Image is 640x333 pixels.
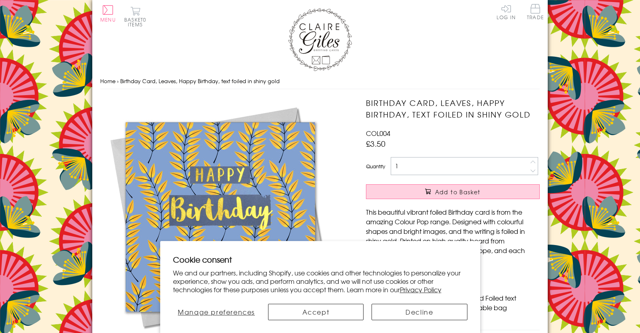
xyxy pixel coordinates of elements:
span: 0 items [128,16,146,28]
h2: Cookie consent [173,254,467,265]
nav: breadcrumbs [100,73,540,90]
span: Menu [100,16,116,23]
h1: Birthday Card, Leaves, Happy Birthday, text foiled in shiny gold [366,97,540,120]
span: › [117,77,119,85]
button: Add to Basket [366,184,540,199]
button: Accept [268,304,364,320]
button: Menu [100,5,116,22]
span: COL004 [366,128,390,138]
button: Basket0 items [124,6,146,27]
span: Birthday Card, Leaves, Happy Birthday, text foiled in shiny gold [120,77,280,85]
a: Home [100,77,115,85]
span: Manage preferences [178,307,255,317]
a: Log In [497,4,516,20]
span: £3.50 [366,138,386,149]
p: We and our partners, including Shopify, use cookies and other technologies to personalize your ex... [173,269,467,293]
p: This beautiful vibrant foiled Birthday card is from the amazing Colour Pop range. Designed with c... [366,207,540,265]
a: Trade [527,4,544,21]
span: Trade [527,4,544,20]
img: Claire Giles Greetings Cards [288,8,352,71]
a: Privacy Policy [400,285,441,294]
label: Quantity [366,163,385,170]
span: Add to Basket [435,188,481,196]
button: Manage preferences [173,304,260,320]
button: Decline [372,304,467,320]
